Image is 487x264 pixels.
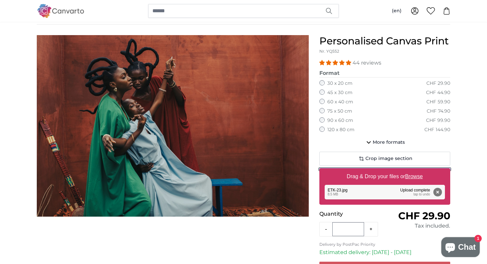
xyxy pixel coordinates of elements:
p: Estimated delivery: [DATE] - [DATE] [319,248,450,256]
div: CHF 44.90 [426,89,450,96]
span: More formats [373,139,405,146]
button: (en) [387,5,407,17]
span: Nr. YQ552 [319,49,339,54]
inbox-online-store-chat: Shopify online store chat [439,237,482,259]
legend: Format [319,69,450,78]
div: CHF 59.90 [426,99,450,105]
span: 4.93 stars [319,60,352,66]
button: Crop image section [319,152,450,166]
label: 60 x 40 cm [327,99,353,105]
div: 1 of 1 [37,35,309,217]
u: Browse [405,174,423,179]
label: 30 x 20 cm [327,80,352,87]
div: CHF 99.90 [426,117,450,124]
label: 90 x 60 cm [327,117,353,124]
img: Canvarto [37,4,84,18]
label: 45 x 30 cm [327,89,352,96]
label: 120 x 80 cm [327,127,354,133]
div: Tax included. [385,222,450,230]
button: More formats [319,136,450,149]
p: Quantity [319,210,385,218]
div: CHF 29.90 [426,80,450,87]
span: Crop image section [365,155,412,162]
span: 44 reviews [352,60,381,66]
h1: Personalised Canvas Print [319,35,450,47]
div: CHF 144.90 [424,127,450,133]
p: Delivery by PostPac Priority [319,242,450,247]
label: 75 x 50 cm [327,108,352,115]
div: CHF 74.90 [427,108,450,115]
label: Drag & Drop your files or [344,170,425,183]
button: - [320,223,332,236]
img: personalised-canvas-print [37,35,309,217]
button: + [364,223,378,236]
span: CHF 29.90 [398,210,450,222]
